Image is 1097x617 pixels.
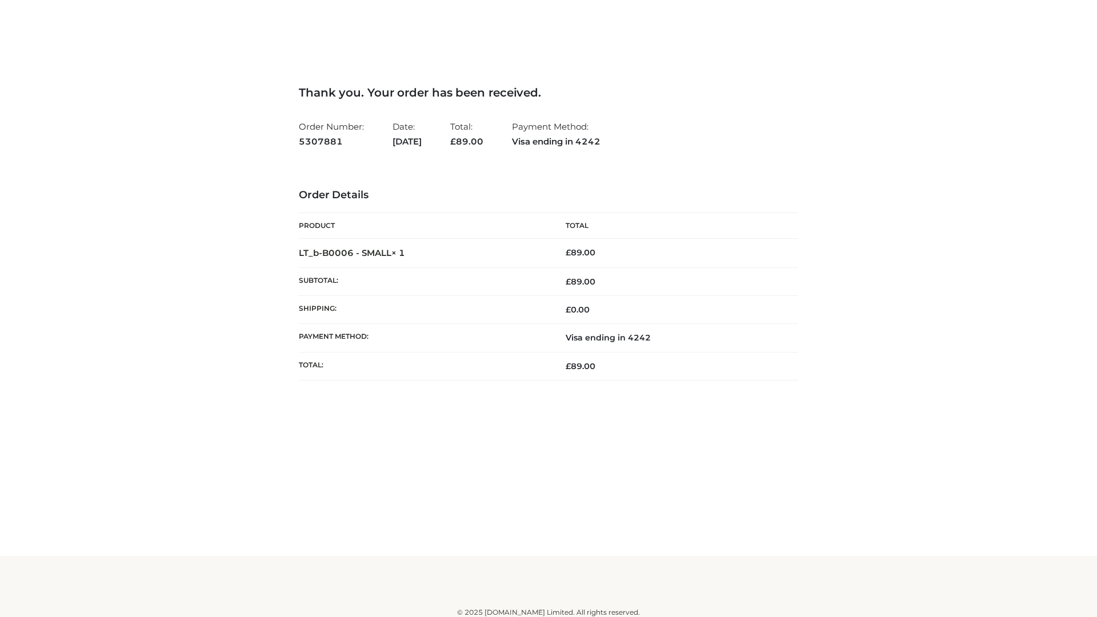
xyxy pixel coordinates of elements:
strong: Visa ending in 4242 [512,134,600,149]
strong: × 1 [391,247,405,258]
span: £ [566,361,571,371]
th: Shipping: [299,296,548,324]
span: 89.00 [566,277,595,287]
th: Payment method: [299,324,548,352]
th: Total [548,213,798,239]
span: 89.00 [450,136,483,147]
span: £ [566,277,571,287]
h3: Thank you. Your order has been received. [299,86,798,99]
th: Product [299,213,548,239]
li: Order Number: [299,117,364,151]
th: Total: [299,352,548,380]
span: £ [566,305,571,315]
h3: Order Details [299,189,798,202]
bdi: 89.00 [566,247,595,258]
li: Payment Method: [512,117,600,151]
li: Total: [450,117,483,151]
strong: 5307881 [299,134,364,149]
li: Date: [393,117,422,151]
span: £ [450,136,456,147]
span: £ [566,247,571,258]
bdi: 0.00 [566,305,590,315]
td: Visa ending in 4242 [548,324,798,352]
strong: [DATE] [393,134,422,149]
span: 89.00 [566,361,595,371]
th: Subtotal: [299,267,548,295]
strong: LT_b-B0006 - SMALL [299,247,405,258]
